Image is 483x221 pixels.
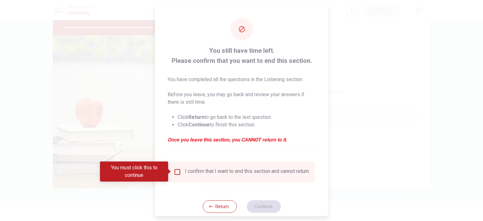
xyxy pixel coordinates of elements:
span: You must click this to continue [174,168,181,175]
strong: Continue [188,121,210,127]
p: Before you leave, you may go back and review your answers if there is still time. [168,91,316,106]
div: I confirm that I want to end this section and cannot return. [185,168,310,175]
span: You still have time left. Please confirm that you want to end this section. [168,45,316,65]
p: You have completed all the questions in the Listening section. [168,75,316,83]
button: Return [203,200,236,213]
div: You must click this to continue [100,162,168,182]
button: Continue [247,200,280,213]
li: Click to go back to the last question [178,113,316,121]
strong: Return [188,114,204,120]
em: Once you leave this section, you CANNOT return to it. [168,136,316,143]
li: Click to finish this section. [178,121,316,128]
